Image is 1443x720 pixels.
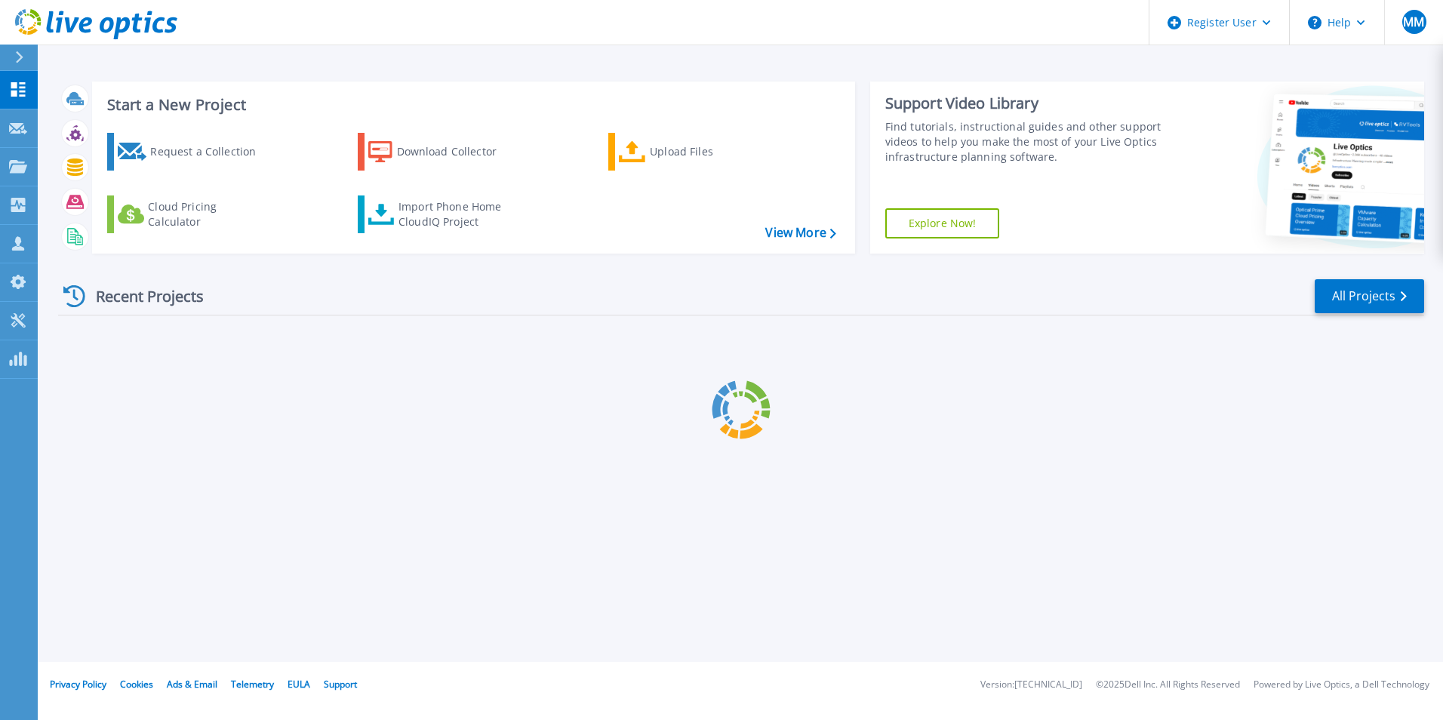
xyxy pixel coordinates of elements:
div: Find tutorials, instructional guides and other support videos to help you make the most of your L... [885,119,1168,165]
a: Ads & Email [167,678,217,691]
a: Privacy Policy [50,678,106,691]
a: View More [765,226,835,240]
a: Download Collector [358,133,526,171]
a: Telemetry [231,678,274,691]
div: Cloud Pricing Calculator [148,199,269,229]
li: Version: [TECHNICAL_ID] [980,680,1082,690]
h3: Start a New Project [107,97,835,113]
a: Support [324,678,357,691]
a: Cloud Pricing Calculator [107,195,275,233]
a: Explore Now! [885,208,1000,238]
div: Support Video Library [885,94,1168,113]
div: Request a Collection [150,137,271,167]
div: Download Collector [397,137,518,167]
a: All Projects [1315,279,1424,313]
li: Powered by Live Optics, a Dell Technology [1254,680,1429,690]
a: Request a Collection [107,133,275,171]
div: Upload Files [650,137,771,167]
a: Cookies [120,678,153,691]
span: MM [1403,16,1424,28]
a: Upload Files [608,133,777,171]
div: Recent Projects [58,278,224,315]
li: © 2025 Dell Inc. All Rights Reserved [1096,680,1240,690]
div: Import Phone Home CloudIQ Project [398,199,516,229]
a: EULA [288,678,310,691]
